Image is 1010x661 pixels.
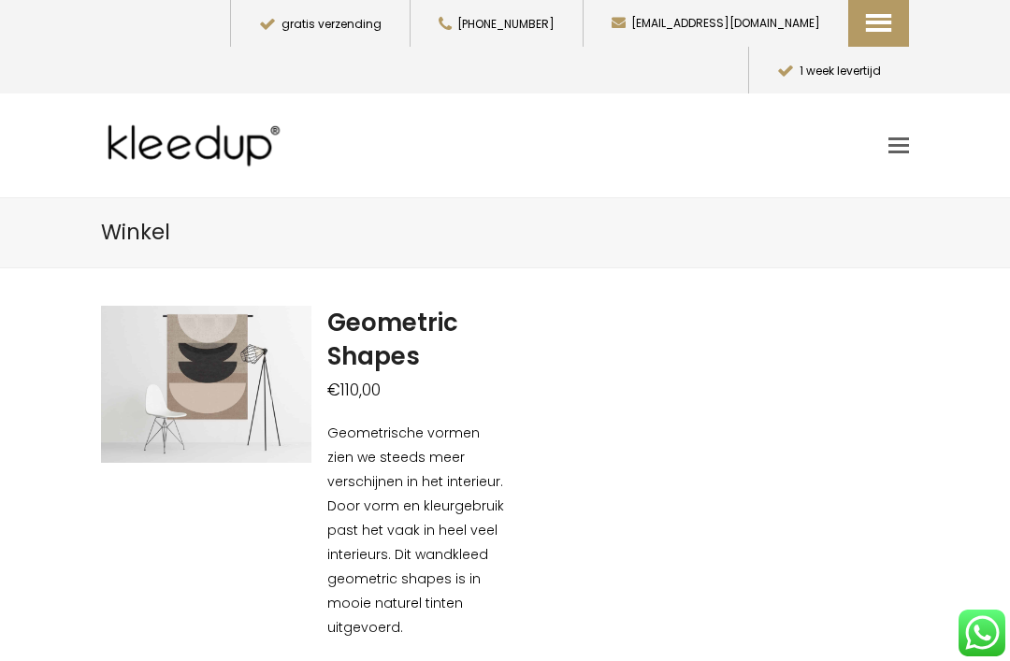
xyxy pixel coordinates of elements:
p: Geometrische vormen zien we steeds meer verschijnen in het interieur. Door vorm en kleurgebruik p... [327,421,505,639]
img: Kleedup [101,108,294,183]
a: Toggle mobile menu [888,132,909,160]
span: Winkel [101,217,170,247]
span: € [327,379,340,401]
button: 1 week levertijd [748,47,909,93]
h1: Geometric Shapes [327,306,505,373]
bdi: 110,00 [327,379,381,401]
